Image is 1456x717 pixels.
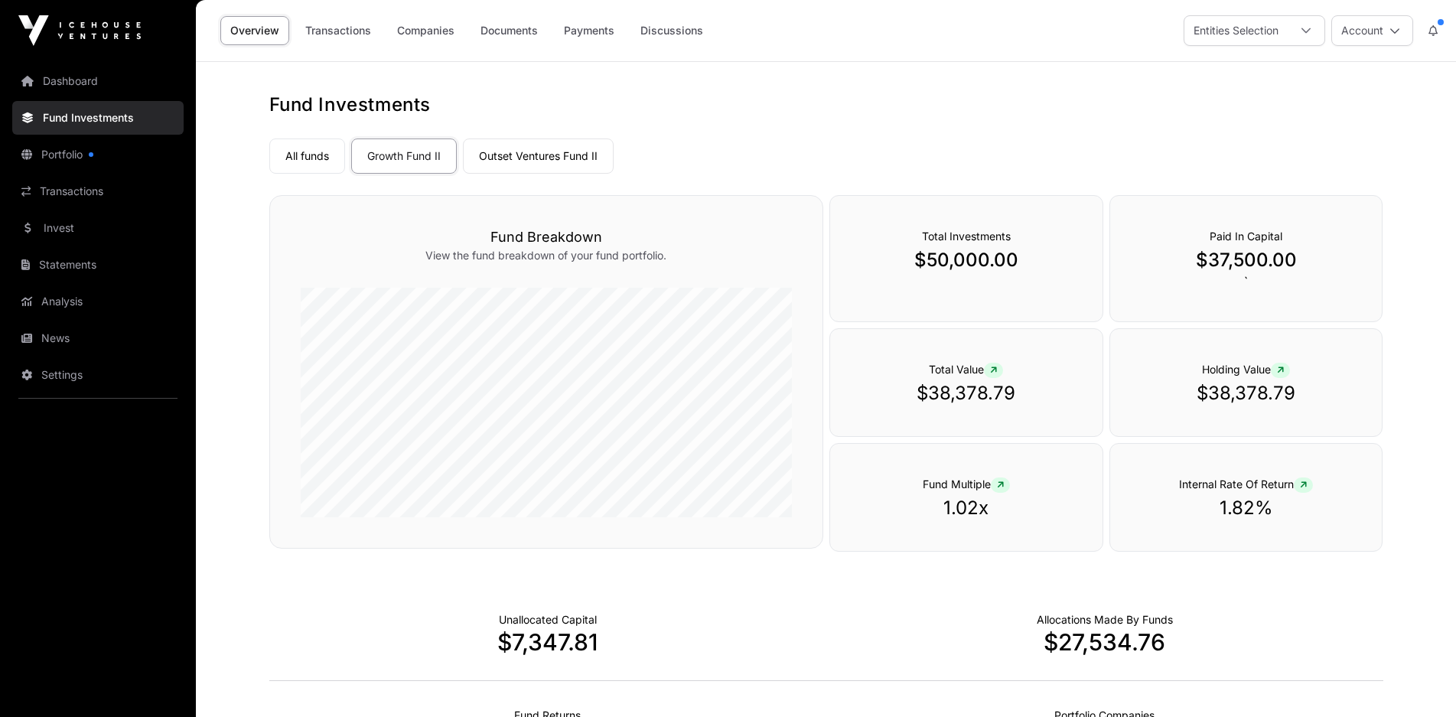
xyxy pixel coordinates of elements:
[12,138,184,171] a: Portfolio
[301,227,792,248] h3: Fund Breakdown
[12,321,184,355] a: News
[351,139,457,174] a: Growth Fund II
[1331,15,1413,46] button: Account
[12,174,184,208] a: Transactions
[12,285,184,318] a: Analysis
[220,16,289,45] a: Overview
[826,628,1383,656] p: $27,534.76
[1202,363,1290,376] span: Holding Value
[929,363,1003,376] span: Total Value
[1141,248,1352,272] p: $37,500.00
[861,248,1072,272] p: $50,000.00
[269,628,826,656] p: $7,347.81
[387,16,464,45] a: Companies
[861,496,1072,520] p: 1.02x
[471,16,548,45] a: Documents
[1037,612,1173,627] p: Capital Deployed Into Companies
[269,139,345,174] a: All funds
[12,101,184,135] a: Fund Investments
[1109,195,1383,322] div: `
[12,358,184,392] a: Settings
[269,93,1383,117] h1: Fund Investments
[499,612,597,627] p: Cash not yet allocated
[12,248,184,282] a: Statements
[295,16,381,45] a: Transactions
[301,248,792,263] p: View the fund breakdown of your fund portfolio.
[1184,16,1288,45] div: Entities Selection
[18,15,141,46] img: Icehouse Ventures Logo
[554,16,624,45] a: Payments
[1379,644,1456,717] iframe: Chat Widget
[1141,381,1352,406] p: $38,378.79
[1179,477,1313,490] span: Internal Rate Of Return
[1210,230,1282,243] span: Paid In Capital
[922,230,1011,243] span: Total Investments
[861,381,1072,406] p: $38,378.79
[463,139,614,174] a: Outset Ventures Fund II
[12,64,184,98] a: Dashboard
[12,211,184,245] a: Invest
[1141,496,1352,520] p: 1.82%
[630,16,713,45] a: Discussions
[923,477,1010,490] span: Fund Multiple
